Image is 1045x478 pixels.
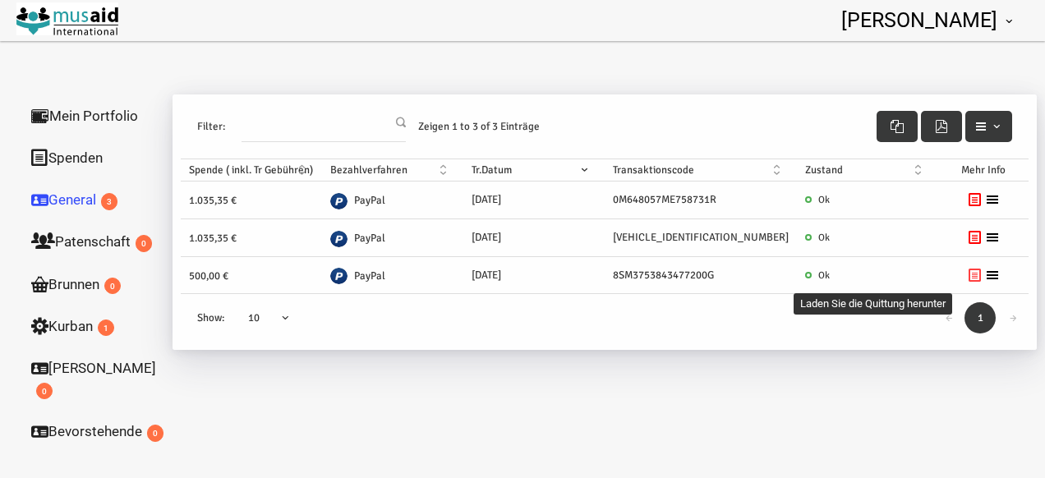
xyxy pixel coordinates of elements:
[147,425,163,441] span: 0
[805,260,830,283] label: Ok
[16,347,181,411] a: [PERSON_NAME]0
[189,184,237,209] label: 1.035,35 €
[805,223,830,246] label: Ok
[101,193,117,209] span: 3
[605,182,797,219] td: 0M648057ME758731R
[800,296,946,312] div: Laden Sie die Quittung herunter
[463,257,605,295] td: [DATE]
[16,305,181,347] a: Kurban1
[877,111,918,142] button: Excel
[197,118,225,135] span: Filter:
[797,159,938,182] th: Zustand: activate to sort column ascending
[406,111,552,142] div: Zeigen 1 to 3 of 3 Einträge
[921,111,962,142] button: Pdf
[16,136,181,179] a: Spenden
[997,302,1029,333] a: →
[354,232,385,245] span: PayPal
[136,235,152,251] span: 0
[969,231,982,244] a: Laden Sie die Quittung herunter
[605,159,797,182] th: Transaktionscode: activate to sort column ascending
[16,178,181,221] a: General3
[330,193,348,209] img: PayPalSmall.png
[969,193,982,206] a: Laden Sie die Quittung herunter
[197,310,224,326] span: Show:
[16,410,181,453] a: Bevorstehende0
[841,8,997,32] span: [PERSON_NAME]
[242,111,406,142] input: Filter:
[605,219,797,257] td: [VEHICLE_IDENTIFICATION_NUMBER]
[463,219,605,257] td: [DATE]
[241,302,290,333] span: 10
[805,185,830,208] label: Ok
[36,383,53,399] span: 0
[330,268,348,284] img: PayPalSmall.png
[181,159,322,182] th: Spende ( inkl. Tr Gebühren) : activate to sort column ascending
[16,263,181,306] a: Brunnen0
[354,194,385,207] span: PayPal
[189,222,237,246] label: 1.035,35 €
[938,159,1029,182] th: Mehr Info
[16,2,118,35] img: Musaid e.V.
[933,302,964,333] a: ←
[189,260,228,284] label: 500,00 €
[16,94,181,137] a: Mein Portfolio
[98,319,114,336] span: 1
[605,257,797,295] td: 8SM3753843477200G
[354,269,385,283] span: PayPal
[330,231,348,247] img: PayPalSmall.png
[463,159,605,182] th: Tr.Datum: activate to sort column ascending
[964,302,996,333] a: 1
[248,310,283,326] span: 10
[463,182,605,219] td: [DATE]
[104,278,121,294] span: 0
[322,159,463,182] th: Bezahlverfahren: activate to sort column ascending
[16,220,181,263] a: Patenschaft0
